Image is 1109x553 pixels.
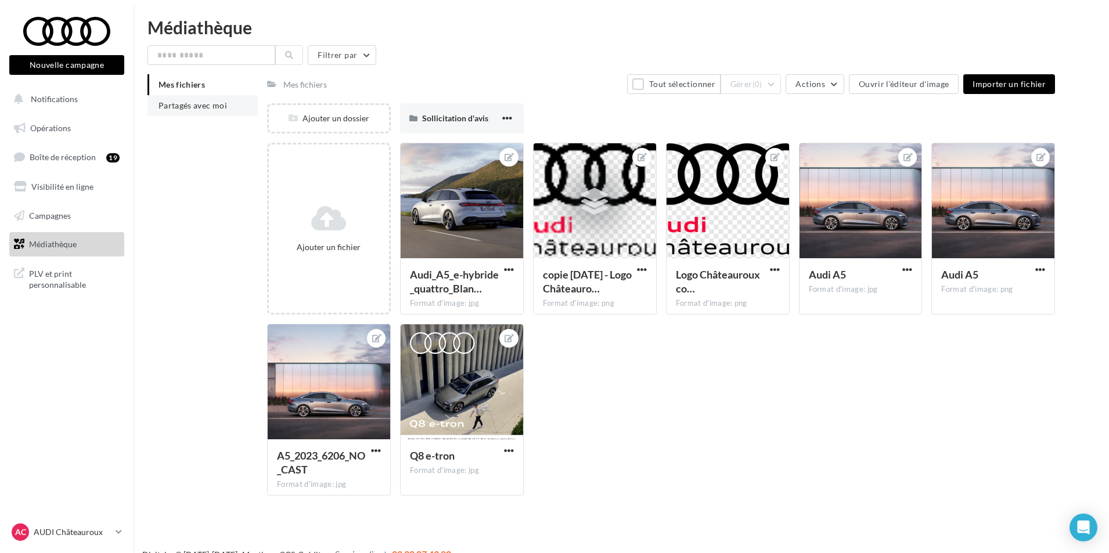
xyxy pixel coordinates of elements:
div: Format d'image: jpg [410,298,514,309]
div: Format d'image: png [543,298,647,309]
button: Actions [786,74,844,94]
span: Médiathèque [29,239,77,249]
a: AC AUDI Châteauroux [9,521,124,543]
div: Ajouter un dossier [269,113,389,124]
button: Ouvrir l'éditeur d'image [849,74,959,94]
span: Q8 e-tron [410,449,455,462]
span: Sollicitation d'avis [422,113,488,123]
a: Campagnes [7,204,127,228]
div: Ajouter un fichier [273,241,384,253]
div: Open Intercom Messenger [1070,514,1097,541]
span: Audi A5 [941,268,978,281]
span: PLV et print personnalisable [29,266,120,291]
span: copie 15-05-2025 - Logo Châteauroux couleur [543,268,632,295]
p: AUDI Châteauroux [34,526,111,538]
span: A5_2023_6206_NO_CAST [277,449,365,476]
span: Mes fichiers [159,79,205,89]
span: Partagés avec moi [159,100,227,110]
div: Format d'image: png [676,298,780,309]
a: PLV et print personnalisable [7,261,127,295]
a: Opérations [7,116,127,140]
div: Format d'image: jpg [809,284,913,295]
div: Médiathèque [147,19,1095,36]
a: Boîte de réception19 [7,144,127,169]
span: (0) [752,79,762,89]
a: Médiathèque [7,232,127,256]
span: Audi_A5_e-hybride_quattro_Blanc_Glacier (2) [410,268,499,295]
button: Tout sélectionner [627,74,720,94]
span: Campagnes [29,210,71,220]
a: Visibilité en ligne [7,175,127,199]
span: Logo Châteauroux couleur [676,268,760,295]
span: Notifications [31,94,78,104]
div: Format d'image: jpg [410,465,514,476]
span: Visibilité en ligne [31,182,93,191]
div: Mes fichiers [283,79,327,91]
span: Opérations [30,123,71,133]
button: Notifications [7,87,122,111]
button: Gérer(0) [721,74,782,94]
div: Format d'image: jpg [277,479,381,490]
span: AC [15,526,26,538]
button: Filtrer par [308,45,376,65]
div: 19 [106,153,120,162]
span: Actions [795,79,824,89]
span: Audi A5 [809,268,846,281]
span: Importer un fichier [973,79,1046,89]
div: Format d'image: png [941,284,1045,295]
span: Boîte de réception [30,152,96,162]
button: Importer un fichier [963,74,1055,94]
button: Nouvelle campagne [9,55,124,75]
